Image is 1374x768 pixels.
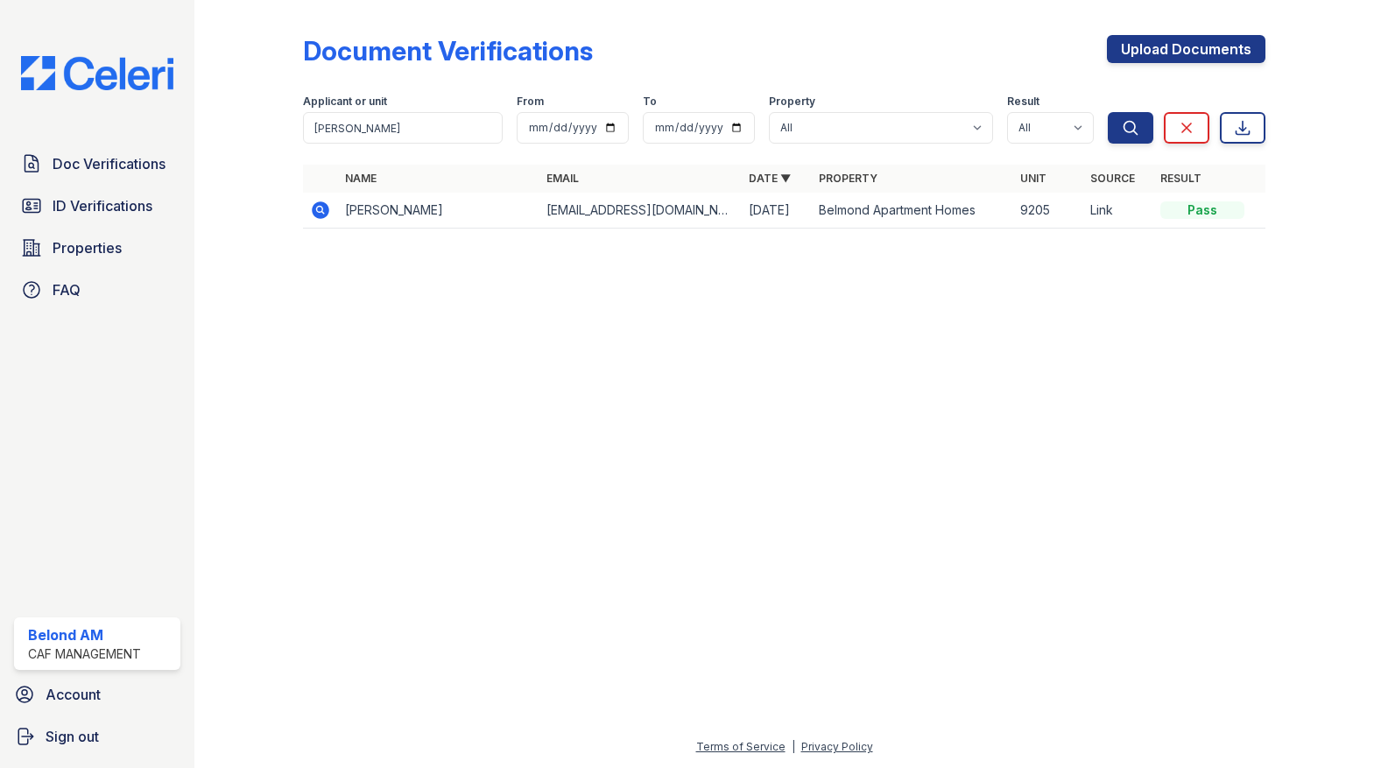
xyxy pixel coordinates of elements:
[303,95,387,109] label: Applicant or unit
[812,193,1014,229] td: Belmond Apartment Homes
[46,726,99,747] span: Sign out
[14,272,180,307] a: FAQ
[749,172,791,185] a: Date ▼
[303,35,593,67] div: Document Verifications
[53,237,122,258] span: Properties
[801,740,873,753] a: Privacy Policy
[792,740,795,753] div: |
[643,95,657,109] label: To
[345,172,377,185] a: Name
[14,146,180,181] a: Doc Verifications
[1020,172,1046,185] a: Unit
[53,153,166,174] span: Doc Verifications
[517,95,544,109] label: From
[14,188,180,223] a: ID Verifications
[7,719,187,754] a: Sign out
[696,740,786,753] a: Terms of Service
[53,279,81,300] span: FAQ
[769,95,815,109] label: Property
[303,112,504,144] input: Search by name, email, or unit number
[14,230,180,265] a: Properties
[742,193,812,229] td: [DATE]
[28,624,141,645] div: Belond AM
[819,172,877,185] a: Property
[1083,193,1153,229] td: Link
[1090,172,1135,185] a: Source
[1160,172,1201,185] a: Result
[1107,35,1265,63] a: Upload Documents
[53,195,152,216] span: ID Verifications
[1007,95,1039,109] label: Result
[28,645,141,663] div: CAF Management
[46,684,101,705] span: Account
[338,193,540,229] td: [PERSON_NAME]
[7,677,187,712] a: Account
[7,56,187,90] img: CE_Logo_Blue-a8612792a0a2168367f1c8372b55b34899dd931a85d93a1a3d3e32e68fde9ad4.png
[1160,201,1244,219] div: Pass
[1013,193,1083,229] td: 9205
[539,193,742,229] td: [EMAIL_ADDRESS][DOMAIN_NAME]
[546,172,579,185] a: Email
